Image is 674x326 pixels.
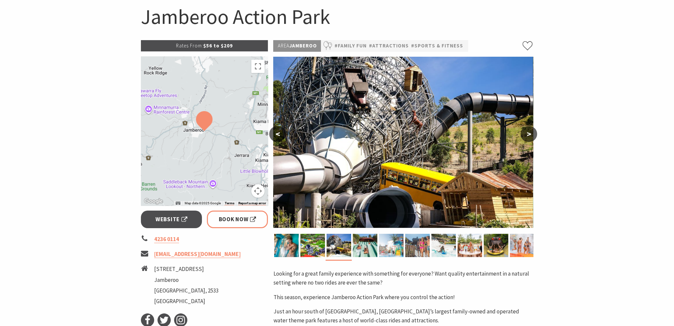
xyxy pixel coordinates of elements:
[405,234,430,257] img: Jamberoo...where you control the Action!
[273,57,533,228] img: The Perfect Storm
[277,42,289,49] span: Area
[207,211,268,228] a: Book Now
[224,201,234,205] a: Terms (opens in new tab)
[154,235,179,243] a: 4236 0114
[141,211,202,228] a: Website
[184,201,220,205] span: Map data ©2025 Google
[369,42,408,50] a: #Attractions
[238,201,266,205] a: Report a map error
[431,234,456,257] img: Feel The Rush, race your mates - Octo-Racer, only at Jamberoo Action Park
[176,201,180,206] button: Keyboard shortcuts
[379,234,403,257] img: Jamberoo Action Park
[274,234,299,257] img: A Truly Hair Raising Experience - The Stinger, only at Jamberoo!
[273,40,321,52] p: Jamberoo
[484,234,508,257] img: Drop into the Darkness on The Taipan!
[273,293,533,302] p: This season, experience Jamberoo Action Park where you control the action!
[300,234,325,257] img: Jamberoo Action Park
[154,276,218,285] li: Jamberoo
[458,234,482,257] img: Bombora Seafood Bombora Scoop
[154,286,218,295] li: [GEOGRAPHIC_DATA], 2533
[143,197,164,206] img: Google
[273,307,533,325] p: Just an hour south of [GEOGRAPHIC_DATA], [GEOGRAPHIC_DATA]’s largest family-owned and operated wa...
[219,215,256,224] span: Book Now
[334,42,366,50] a: #Family Fun
[411,42,463,50] a: #Sports & Fitness
[141,3,533,30] h1: Jamberoo Action Park
[353,234,377,257] img: only at Jamberoo...where you control the action!
[154,250,241,258] a: [EMAIL_ADDRESS][DOMAIN_NAME]
[273,269,533,287] p: Looking for a great family experience with something for everyone? Want quality entertainment in ...
[251,60,265,73] button: Toggle fullscreen view
[154,297,218,306] li: [GEOGRAPHIC_DATA]
[155,215,187,224] span: Website
[141,40,268,51] p: $56 to $209
[269,126,286,142] button: <
[176,42,203,49] span: Rates From:
[251,184,265,198] button: Map camera controls
[154,265,218,274] li: [STREET_ADDRESS]
[510,234,534,257] img: Fun for everyone at Banjo's Billabong
[521,126,537,142] button: >
[143,197,164,206] a: Open this area in Google Maps (opens a new window)
[327,234,351,257] img: The Perfect Storm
